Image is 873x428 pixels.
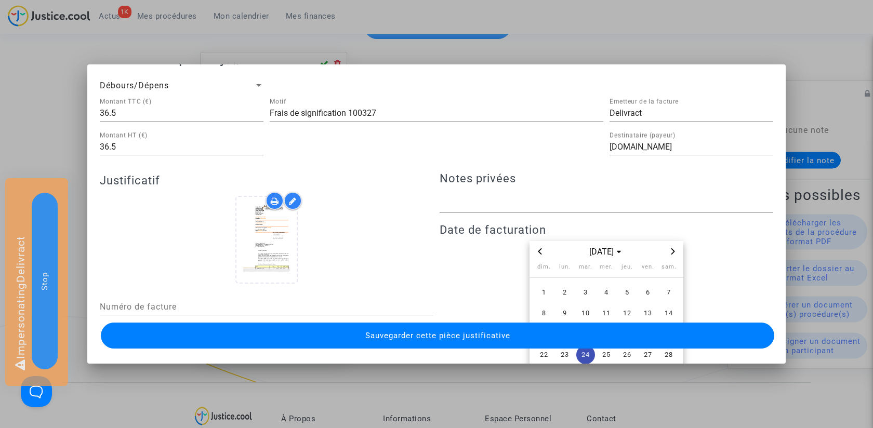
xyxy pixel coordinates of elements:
[596,282,617,303] td: 4 juin 2025
[40,272,49,290] span: Stop
[554,262,575,277] th: lundi
[100,174,433,188] h4: Justificatif
[639,283,657,302] span: 6
[585,246,628,258] span: [DATE]
[597,304,616,323] span: 11
[621,263,633,270] span: jeu.
[585,246,628,258] button: Choose month and year
[662,263,677,270] span: sam.
[554,344,575,365] td: 23 juin 2025
[576,283,595,302] span: 3
[639,345,657,364] span: 27
[658,344,679,365] td: 28 juin 2025
[596,262,617,277] th: mercredi
[535,304,553,323] span: 8
[617,282,638,303] td: 5 juin 2025
[579,263,592,270] span: mar.
[534,262,554,277] th: dimanche
[101,323,774,349] button: Sauvegarder cette pièce justificative
[534,344,554,365] td: 22 juin 2025
[658,303,679,324] td: 14 juin 2025
[667,245,679,258] button: Next month
[617,344,638,365] td: 26 juin 2025
[658,282,679,303] td: 7 juin 2025
[618,345,637,364] span: 26
[555,345,574,364] span: 23
[575,303,596,324] td: 10 juin 2025
[554,282,575,303] td: 2 juin 2025
[554,303,575,324] td: 9 juin 2025
[537,263,551,270] span: dim.
[617,262,638,277] th: jeudi
[617,303,638,324] td: 12 juin 2025
[559,263,571,270] span: lun.
[575,282,596,303] td: 3 juin 2025
[575,344,596,365] td: 24 juin 2025
[535,345,553,364] span: 22
[555,283,574,302] span: 2
[596,344,617,365] td: 25 juin 2025
[597,345,616,364] span: 25
[659,345,678,364] span: 28
[100,81,169,90] span: Débours/Dépens
[534,282,554,303] td: 1 juin 2025
[535,283,553,302] span: 1
[555,304,574,323] span: 9
[638,344,658,365] td: 27 juin 2025
[638,282,658,303] td: 6 juin 2025
[659,283,678,302] span: 7
[440,172,773,185] h4: Notes privées
[638,262,658,277] th: vendredi
[440,223,773,237] h4: Date de facturation
[534,245,546,258] button: Previous month
[618,304,637,323] span: 12
[365,331,510,340] span: Sauvegarder cette pièce justificative
[639,304,657,323] span: 13
[576,345,595,364] span: 24
[534,303,554,324] td: 8 juin 2025
[658,262,679,277] th: samedi
[21,376,52,407] iframe: Help Scout Beacon - Open
[575,262,596,277] th: mardi
[659,304,678,323] span: 14
[5,178,68,386] div: Impersonating
[597,283,616,302] span: 4
[596,303,617,324] td: 11 juin 2025
[618,283,637,302] span: 5
[576,304,595,323] span: 10
[600,263,613,270] span: mer.
[642,263,654,270] span: ven.
[638,303,658,324] td: 13 juin 2025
